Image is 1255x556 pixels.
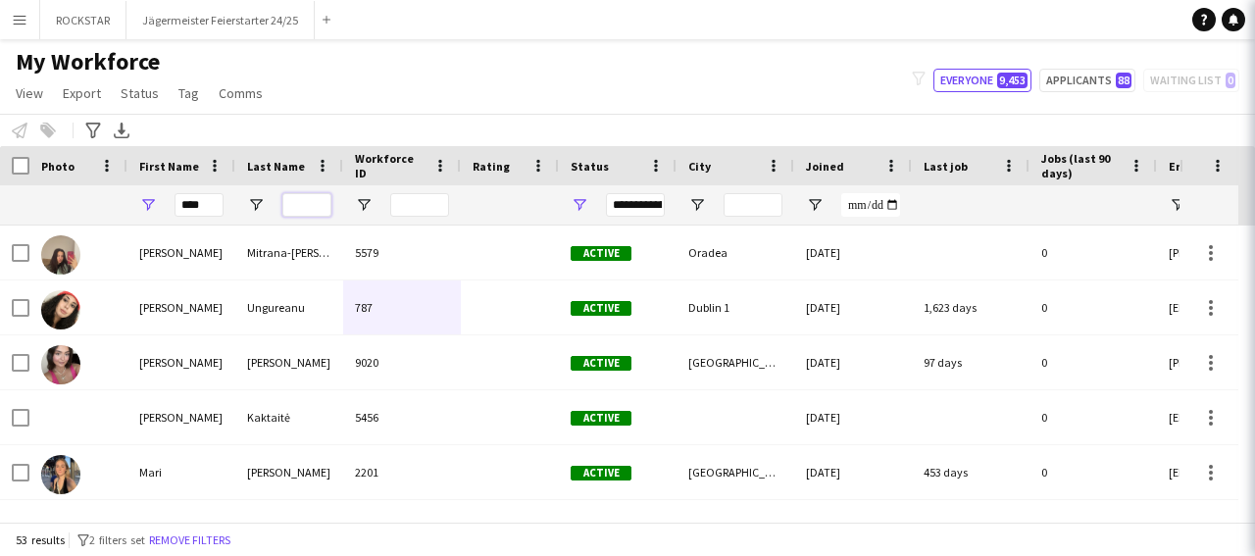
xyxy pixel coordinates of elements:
div: [PERSON_NAME] [127,500,235,554]
div: [PERSON_NAME] [127,226,235,279]
span: My Workforce [16,47,160,76]
span: Joined [806,159,844,174]
span: Workforce ID [355,151,426,180]
div: 0 [1029,280,1157,334]
button: Open Filter Menu [1169,196,1186,214]
div: 5579 [343,226,461,279]
a: Comms [211,80,271,106]
input: Last Name Filter Input [282,193,331,217]
input: Workforce ID Filter Input [390,193,449,217]
div: [GEOGRAPHIC_DATA] [677,445,794,499]
a: Tag [171,80,207,106]
button: Open Filter Menu [139,196,157,214]
div: 0 [1029,390,1157,444]
img: Anna-Marie Culleton [41,345,80,384]
div: [PERSON_NAME] [235,335,343,389]
span: Status [571,159,609,174]
span: Comms [219,84,263,102]
input: City Filter Input [724,193,782,217]
div: [DATE] [794,226,912,279]
div: Kaktaitė [235,390,343,444]
div: 9020 [343,335,461,389]
div: 97 days [912,335,1029,389]
a: View [8,80,51,106]
span: Jobs (last 90 days) [1041,151,1122,180]
div: [PERSON_NAME] [235,500,343,554]
button: Remove filters [145,530,234,551]
input: Joined Filter Input [841,193,900,217]
span: Active [571,466,631,480]
span: Active [571,301,631,316]
div: Ungureanu [235,280,343,334]
button: Applicants88 [1039,69,1135,92]
div: 675 [343,500,461,554]
img: Adela-Maria Mitrana-Zetocha [41,235,80,275]
img: Mari Jones [41,455,80,494]
img: Ana-Maria Ungureanu [41,290,80,329]
button: Open Filter Menu [247,196,265,214]
input: First Name Filter Input [175,193,224,217]
button: Open Filter Menu [355,196,373,214]
button: Jägermeister Feierstarter 24/25 [126,1,315,39]
div: [DATE] [794,280,912,334]
span: Active [571,356,631,371]
div: [DATE] [794,335,912,389]
span: Active [571,411,631,426]
span: Last job [924,159,968,174]
span: Tag [178,84,199,102]
a: Export [55,80,109,106]
span: 88 [1116,73,1131,88]
span: City [688,159,711,174]
a: Status [113,80,167,106]
div: Mitrana-[PERSON_NAME] [235,226,343,279]
span: Photo [41,159,75,174]
span: Export [63,84,101,102]
div: 453 days [912,445,1029,499]
button: Open Filter Menu [688,196,706,214]
div: [PERSON_NAME] [127,335,235,389]
span: Active [571,246,631,261]
span: Rating [473,159,510,174]
div: 0 [1029,335,1157,389]
div: 2201 [343,445,461,499]
div: [PERSON_NAME] [127,280,235,334]
div: Rugby [677,500,794,554]
span: First Name [139,159,199,174]
button: Open Filter Menu [806,196,824,214]
div: [DATE] [794,390,912,444]
div: 5456 [343,390,461,444]
div: 0 [1029,445,1157,499]
div: Mari [127,445,235,499]
app-action-btn: Advanced filters [81,119,105,142]
button: ROCKSTAR [40,1,126,39]
div: 787 [343,280,461,334]
div: [PERSON_NAME] [127,390,235,444]
div: [GEOGRAPHIC_DATA] [677,335,794,389]
span: 2 filters set [89,532,145,547]
span: View [16,84,43,102]
button: Everyone9,453 [933,69,1031,92]
div: Oradea [677,226,794,279]
div: [PERSON_NAME] [235,445,343,499]
app-action-btn: Export XLSX [110,119,133,142]
div: 0 [1029,226,1157,279]
div: 0 [1029,500,1157,554]
div: [DATE] [794,500,912,554]
span: Status [121,84,159,102]
div: 1,729 days [912,500,1029,554]
div: Dublin 1 [677,280,794,334]
span: Last Name [247,159,305,174]
div: [DATE] [794,445,912,499]
button: Open Filter Menu [571,196,588,214]
span: 9,453 [997,73,1028,88]
span: Email [1169,159,1200,174]
div: 1,623 days [912,280,1029,334]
